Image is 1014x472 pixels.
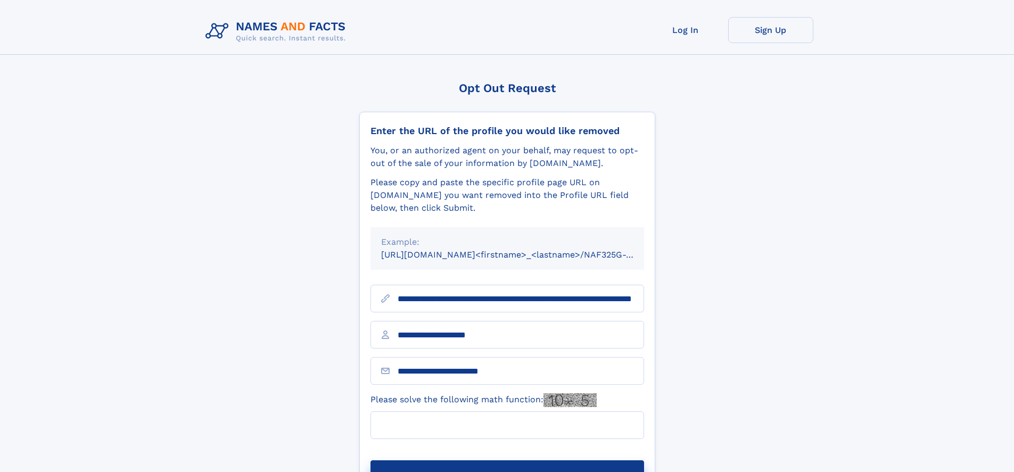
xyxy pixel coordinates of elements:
div: You, or an authorized agent on your behalf, may request to opt-out of the sale of your informatio... [370,144,644,170]
div: Example: [381,236,633,249]
div: Please copy and paste the specific profile page URL on [DOMAIN_NAME] you want removed into the Pr... [370,176,644,214]
img: Logo Names and Facts [201,17,355,46]
div: Opt Out Request [359,81,655,95]
div: Enter the URL of the profile you would like removed [370,125,644,137]
a: Log In [643,17,728,43]
a: Sign Up [728,17,813,43]
small: [URL][DOMAIN_NAME]<firstname>_<lastname>/NAF325G-xxxxxxxx [381,250,664,260]
label: Please solve the following math function: [370,393,597,407]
